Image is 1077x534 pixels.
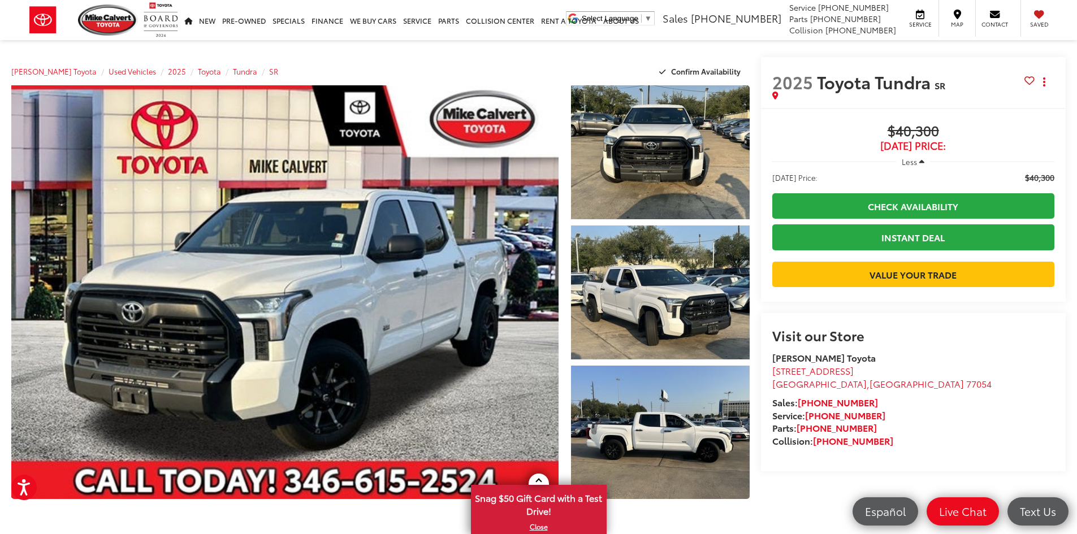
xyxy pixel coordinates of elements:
a: Value Your Trade [772,262,1054,287]
span: Snag $50 Gift Card with a Test Drive! [472,486,605,520]
strong: Sales: [772,396,878,409]
span: Parts [789,13,808,24]
span: [PHONE_NUMBER] [691,11,781,25]
span: Live Chat [933,504,992,518]
a: Live Chat [927,497,999,526]
span: [GEOGRAPHIC_DATA] [870,377,964,390]
strong: Collision: [772,434,893,447]
span: $40,300 [772,123,1054,140]
span: [GEOGRAPHIC_DATA] [772,377,867,390]
span: 77054 [966,377,992,390]
span: ▼ [645,14,652,23]
a: [PHONE_NUMBER] [813,434,893,447]
strong: [PERSON_NAME] Toyota [772,351,876,364]
img: 2025 Toyota Tundra SR [569,364,751,501]
button: Less [896,151,930,172]
span: $40,300 [1025,172,1054,183]
a: Expand Photo 3 [571,366,750,500]
a: SR [269,66,278,76]
span: [PHONE_NUMBER] [818,2,889,13]
a: Text Us [1007,497,1069,526]
span: Collision [789,24,823,36]
a: [PHONE_NUMBER] [797,421,877,434]
a: Toyota [198,66,221,76]
h2: Visit our Store [772,328,1054,342]
span: Service [789,2,816,13]
a: Expand Photo 2 [571,225,750,359]
a: Expand Photo 0 [11,85,559,499]
a: 2025 [168,66,186,76]
span: Confirm Availability [671,66,741,76]
span: , [772,377,992,390]
span: Less [902,157,917,167]
a: [PHONE_NUMBER] [798,396,878,409]
span: 2025 [772,70,813,94]
a: Check Availability [772,193,1054,219]
img: 2025 Toyota Tundra SR [569,224,751,361]
span: [DATE] Price: [772,140,1054,151]
span: Toyota Tundra [817,70,935,94]
a: Tundra [233,66,257,76]
span: [DATE] Price: [772,172,818,183]
span: Text Us [1014,504,1062,518]
span: [PHONE_NUMBER] [825,24,896,36]
a: [PHONE_NUMBER] [805,409,885,422]
span: Map [945,20,970,28]
a: Instant Deal [772,224,1054,250]
a: [PERSON_NAME] Toyota [11,66,97,76]
span: dropdown dots [1043,77,1045,86]
img: 2025 Toyota Tundra SR [6,83,564,501]
span: [STREET_ADDRESS] [772,364,854,377]
a: [STREET_ADDRESS] [GEOGRAPHIC_DATA],[GEOGRAPHIC_DATA] 77054 [772,364,992,390]
img: Mike Calvert Toyota [78,5,138,36]
a: Expand Photo 1 [571,85,750,219]
a: Español [853,497,918,526]
span: Service [907,20,933,28]
strong: Parts: [772,421,877,434]
strong: Service: [772,409,885,422]
span: Saved [1027,20,1052,28]
img: 2025 Toyota Tundra SR [569,84,751,220]
span: [PHONE_NUMBER] [810,13,881,24]
span: Sales [663,11,688,25]
span: Contact [981,20,1008,28]
button: Actions [1035,72,1054,92]
span: Español [859,504,911,518]
button: Confirm Availability [653,62,750,81]
span: SR [935,79,945,92]
a: Used Vehicles [109,66,156,76]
